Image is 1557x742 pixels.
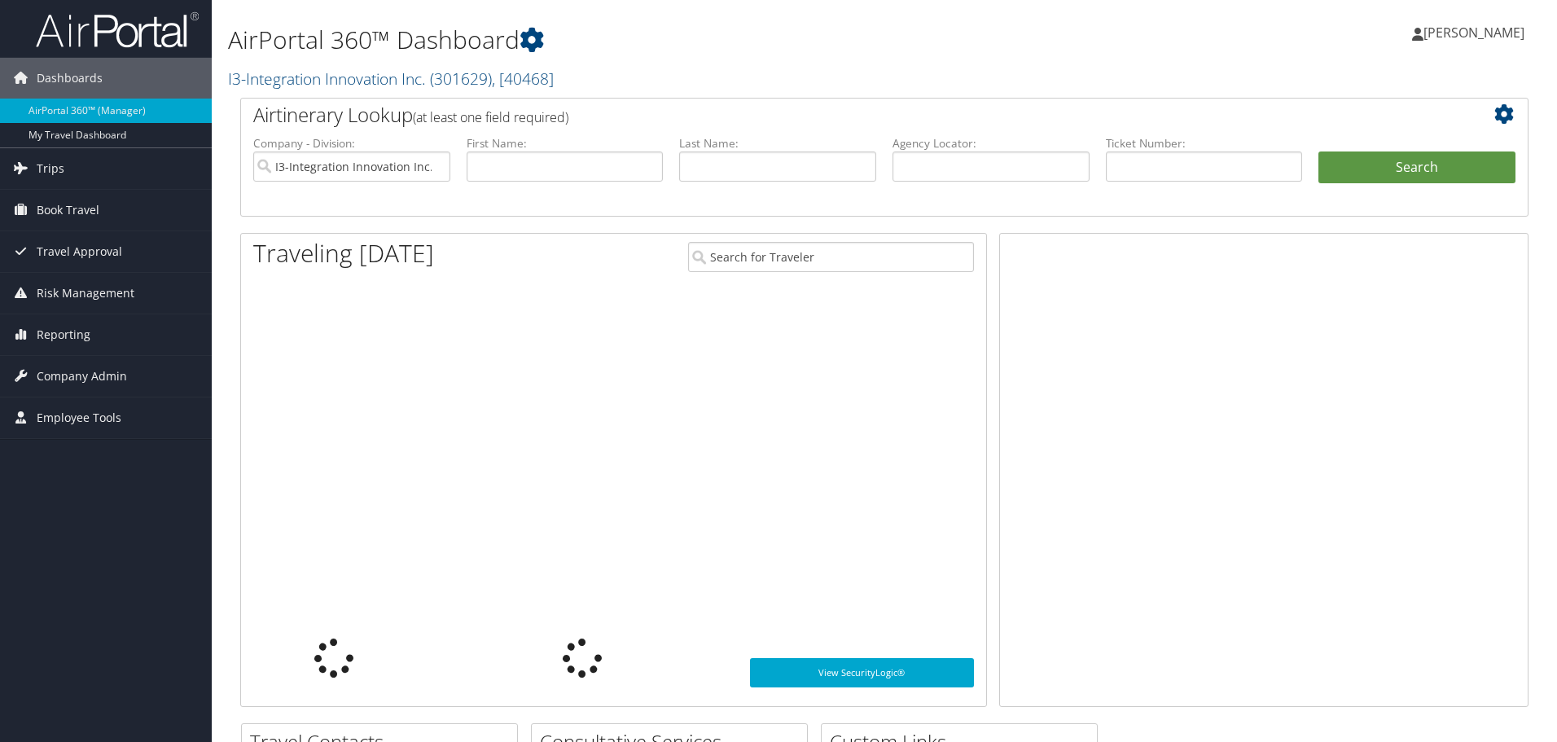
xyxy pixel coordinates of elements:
span: Dashboards [37,58,103,99]
span: Travel Approval [37,231,122,272]
span: Company Admin [37,356,127,397]
a: View SecurityLogic® [750,658,974,687]
input: Search for Traveler [688,242,974,272]
a: I3-Integration Innovation Inc. [228,68,554,90]
span: Reporting [37,314,90,355]
img: airportal-logo.png [36,11,199,49]
button: Search [1318,151,1515,184]
span: Book Travel [37,190,99,231]
h1: AirPortal 360™ Dashboard [228,23,1103,57]
span: Employee Tools [37,397,121,438]
h1: Traveling [DATE] [253,236,434,270]
label: Company - Division: [253,135,450,151]
a: [PERSON_NAME] [1412,8,1541,57]
span: Trips [37,148,64,189]
span: (at least one field required) [413,108,568,126]
label: Ticket Number: [1106,135,1303,151]
label: Last Name: [679,135,876,151]
label: First Name: [467,135,664,151]
h2: Airtinerary Lookup [253,101,1408,129]
span: Risk Management [37,273,134,314]
span: , [ 40468 ] [492,68,554,90]
label: Agency Locator: [893,135,1090,151]
span: [PERSON_NAME] [1423,24,1524,42]
span: ( 301629 ) [430,68,492,90]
